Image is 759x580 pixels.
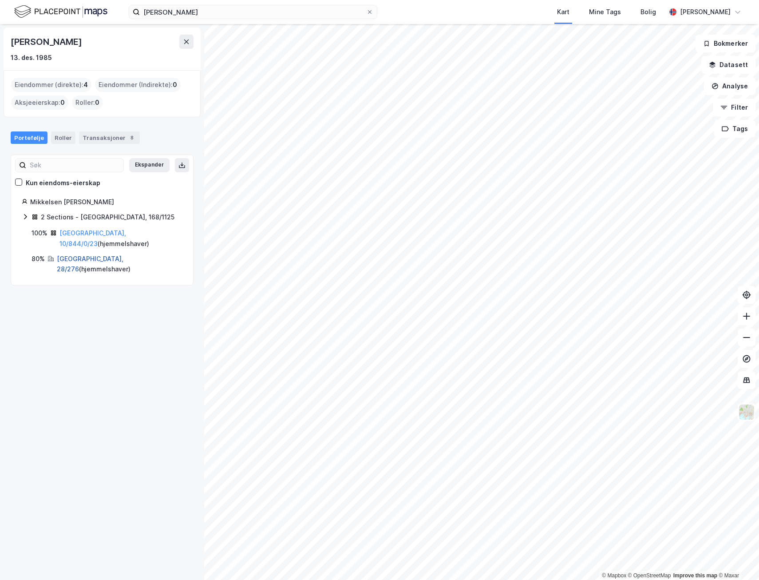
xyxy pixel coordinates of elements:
iframe: Chat Widget [715,537,759,580]
div: Transaksjoner [79,131,140,144]
a: [GEOGRAPHIC_DATA], 10/844/0/23 [59,229,126,247]
div: Bolig [640,7,656,17]
img: Z [738,404,755,421]
div: Portefølje [11,131,47,144]
button: Bokmerker [696,35,755,52]
input: Søk [26,159,123,172]
span: 4 [83,79,88,90]
a: [GEOGRAPHIC_DATA], 28/276 [57,255,123,273]
input: Søk på adresse, matrikkel, gårdeiere, leietakere eller personer [140,5,366,19]
div: Roller : [72,95,103,110]
div: 13. des. 1985 [11,52,52,63]
div: Roller [51,131,75,144]
img: logo.f888ab2527a4732fd821a326f86c7f29.svg [14,4,107,20]
div: ( hjemmelshaver ) [59,228,182,249]
div: Mine Tags [589,7,621,17]
div: Aksjeeierskap : [11,95,68,110]
div: Eiendommer (direkte) : [11,78,91,92]
div: Kun eiendoms-eierskap [26,178,100,188]
span: 0 [60,97,65,108]
div: Eiendommer (Indirekte) : [95,78,181,92]
div: [PERSON_NAME] [11,35,83,49]
span: 0 [173,79,177,90]
div: [PERSON_NAME] [680,7,731,17]
button: Ekspander [129,158,170,172]
button: Tags [714,120,755,138]
button: Filter [713,99,755,116]
span: 0 [95,97,99,108]
div: 100% [32,228,47,238]
div: 2 Sections - [GEOGRAPHIC_DATA], 168/1125 [41,212,174,222]
button: Analyse [704,77,755,95]
div: 8 [127,133,136,142]
div: Mikkelsen [PERSON_NAME] [30,197,182,207]
a: OpenStreetMap [628,572,671,579]
div: 80% [32,254,45,264]
div: Kontrollprogram for chat [715,537,759,580]
button: Datasett [701,56,755,74]
div: ( hjemmelshaver ) [57,254,182,275]
div: Kart [557,7,569,17]
a: Improve this map [673,572,717,579]
a: Mapbox [602,572,626,579]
